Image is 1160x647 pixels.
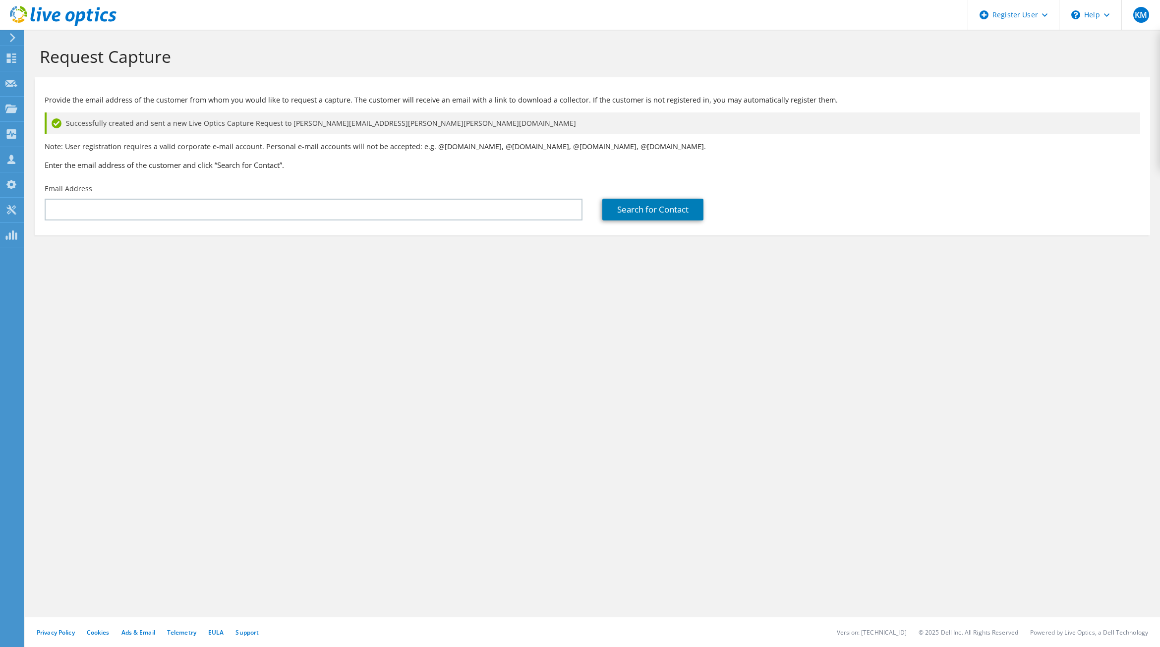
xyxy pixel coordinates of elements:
[1133,7,1149,23] span: KM
[1030,628,1148,637] li: Powered by Live Optics, a Dell Technology
[837,628,907,637] li: Version: [TECHNICAL_ID]
[121,628,155,637] a: Ads & Email
[1071,10,1080,19] svg: \n
[45,160,1140,170] h3: Enter the email address of the customer and click “Search for Contact”.
[235,628,259,637] a: Support
[45,141,1140,152] p: Note: User registration requires a valid corporate e-mail account. Personal e-mail accounts will ...
[167,628,196,637] a: Telemetry
[40,46,1140,67] h1: Request Capture
[45,95,1140,106] p: Provide the email address of the customer from whom you would like to request a capture. The cust...
[66,118,576,129] span: Successfully created and sent a new Live Optics Capture Request to [PERSON_NAME][EMAIL_ADDRESS][P...
[602,199,703,220] a: Search for Contact
[208,628,224,637] a: EULA
[87,628,110,637] a: Cookies
[919,628,1018,637] li: © 2025 Dell Inc. All Rights Reserved
[37,628,75,637] a: Privacy Policy
[45,184,92,194] label: Email Address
